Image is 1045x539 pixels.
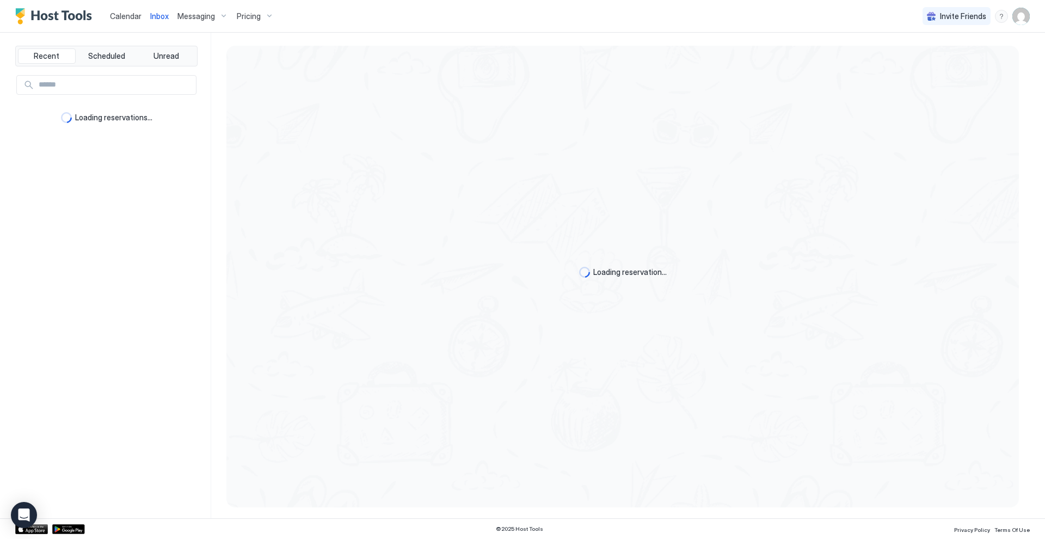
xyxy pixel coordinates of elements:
div: menu [995,10,1008,23]
span: Invite Friends [940,11,986,21]
a: Calendar [110,10,142,22]
span: Calendar [110,11,142,21]
a: Terms Of Use [994,523,1030,535]
span: Messaging [177,11,215,21]
a: Google Play Store [52,524,85,534]
span: Inbox [150,11,169,21]
input: Input Field [34,76,196,94]
span: © 2025 Host Tools [496,525,543,532]
button: Unread [137,48,195,64]
span: Recent [34,51,59,61]
a: Privacy Policy [954,523,990,535]
span: Pricing [237,11,261,21]
span: Privacy Policy [954,526,990,533]
span: Loading reservation... [593,267,667,277]
span: Terms Of Use [994,526,1030,533]
div: tab-group [15,46,198,66]
div: loading [61,112,72,123]
a: Inbox [150,10,169,22]
span: Loading reservations... [75,113,152,122]
div: User profile [1012,8,1030,25]
div: Open Intercom Messenger [11,502,37,528]
button: Recent [18,48,76,64]
a: App Store [15,524,48,534]
div: loading [579,267,590,278]
a: Host Tools Logo [15,8,97,24]
button: Scheduled [78,48,136,64]
span: Unread [153,51,179,61]
span: Scheduled [88,51,125,61]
